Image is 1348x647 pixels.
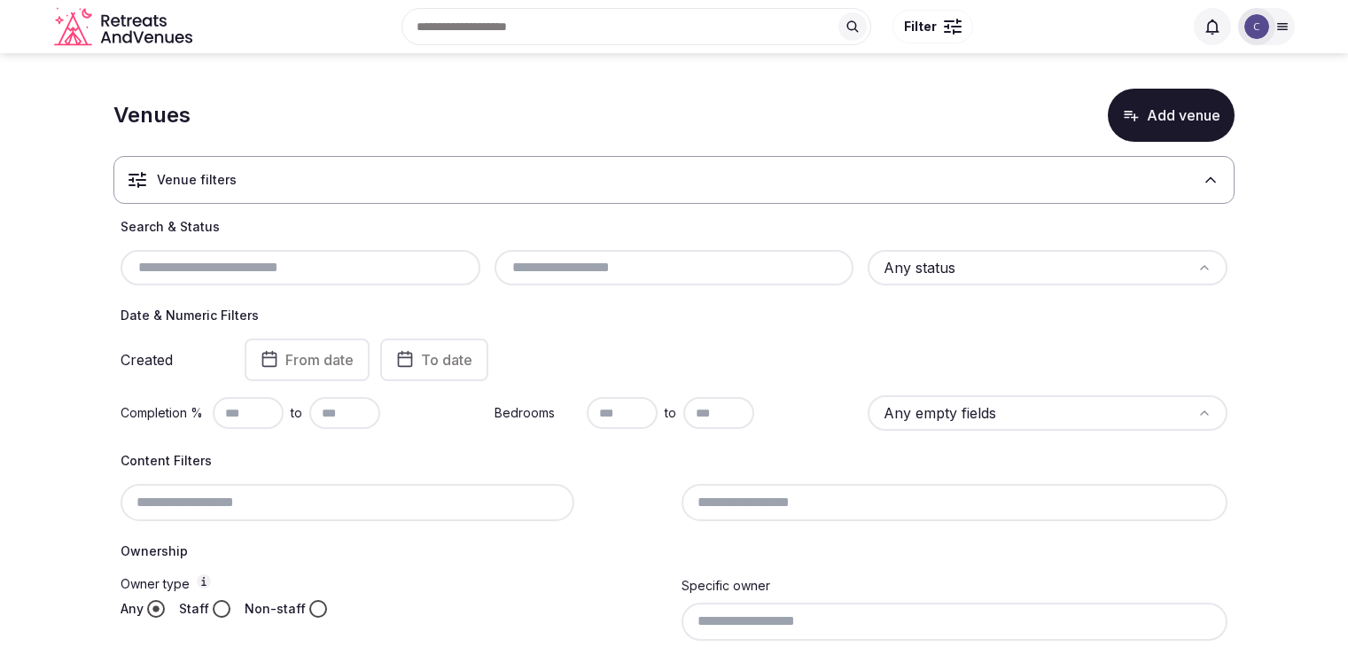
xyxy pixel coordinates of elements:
[121,574,667,593] label: Owner type
[121,218,1227,236] h4: Search & Status
[121,307,1227,324] h4: Date & Numeric Filters
[121,600,144,618] label: Any
[197,574,211,589] button: Owner type
[54,7,196,47] svg: Retreats and Venues company logo
[421,351,472,369] span: To date
[892,10,973,43] button: Filter
[682,578,770,593] label: Specific owner
[665,404,676,422] span: to
[245,339,370,381] button: From date
[495,404,580,422] label: Bedrooms
[113,100,191,130] h1: Venues
[380,339,488,381] button: To date
[121,542,1227,560] h4: Ownership
[245,600,306,618] label: Non-staff
[179,600,209,618] label: Staff
[904,18,937,35] span: Filter
[285,351,354,369] span: From date
[121,452,1227,470] h4: Content Filters
[157,171,237,189] h3: Venue filters
[121,353,220,367] label: Created
[121,404,206,422] label: Completion %
[54,7,196,47] a: Visit the homepage
[291,404,302,422] span: to
[1108,89,1235,142] button: Add venue
[1244,14,1269,39] img: Catherine Mesina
